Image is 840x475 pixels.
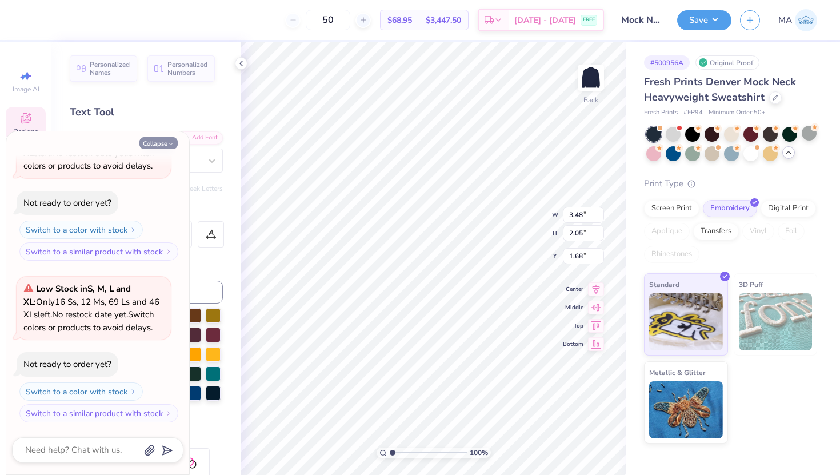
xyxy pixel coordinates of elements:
[649,293,723,350] img: Standard
[649,278,679,290] span: Standard
[19,221,143,239] button: Switch to a color with stock
[165,410,172,417] img: Switch to a similar product with stock
[470,448,488,458] span: 100 %
[19,242,178,261] button: Switch to a similar product with stock
[178,131,223,145] div: Add Font
[739,293,813,350] img: 3D Puff
[742,223,774,240] div: Vinyl
[583,95,598,105] div: Back
[649,381,723,438] img: Metallic & Glitter
[52,309,128,320] span: No restock date yet.
[52,147,128,159] span: No restock date yet.
[13,127,38,136] span: Designs
[703,200,757,217] div: Embroidery
[130,388,137,395] img: Switch to a color with stock
[613,9,669,31] input: Untitled Design
[683,108,703,118] span: # FP94
[644,75,796,104] span: Fresh Prints Denver Mock Neck Heavyweight Sweatshirt
[649,366,706,378] span: Metallic & Glitter
[165,248,172,255] img: Switch to a similar product with stock
[644,200,699,217] div: Screen Print
[19,404,178,422] button: Switch to a similar product with stock
[739,278,763,290] span: 3D Puff
[563,340,583,348] span: Bottom
[70,105,223,120] div: Text Tool
[387,14,412,26] span: $68.95
[695,55,759,70] div: Original Proof
[23,283,131,308] strong: Low Stock in S, M, L and XL :
[426,14,461,26] span: $3,447.50
[778,223,805,240] div: Foil
[579,66,602,89] img: Back
[19,382,143,401] button: Switch to a color with stock
[644,177,817,190] div: Print Type
[563,285,583,293] span: Center
[644,246,699,263] div: Rhinestones
[13,85,39,94] span: Image AI
[23,197,111,209] div: Not ready to order yet?
[23,283,159,333] span: Only 16 Ss, 12 Ms, 69 Ls and 46 XLs left. Switch colors or products to avoid delays.
[778,9,817,31] a: MA
[677,10,731,30] button: Save
[563,304,583,312] span: Middle
[583,16,595,24] span: FREE
[23,358,111,370] div: Not ready to order yet?
[778,14,792,27] span: MA
[130,226,137,233] img: Switch to a color with stock
[139,137,178,149] button: Collapse
[693,223,739,240] div: Transfers
[563,322,583,330] span: Top
[167,61,208,77] span: Personalized Numbers
[795,9,817,31] img: Mahitha Anumola
[644,108,678,118] span: Fresh Prints
[644,223,690,240] div: Applique
[644,55,690,70] div: # 500956A
[514,14,576,26] span: [DATE] - [DATE]
[306,10,350,30] input: – –
[90,61,130,77] span: Personalized Names
[709,108,766,118] span: Minimum Order: 50 +
[761,200,816,217] div: Digital Print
